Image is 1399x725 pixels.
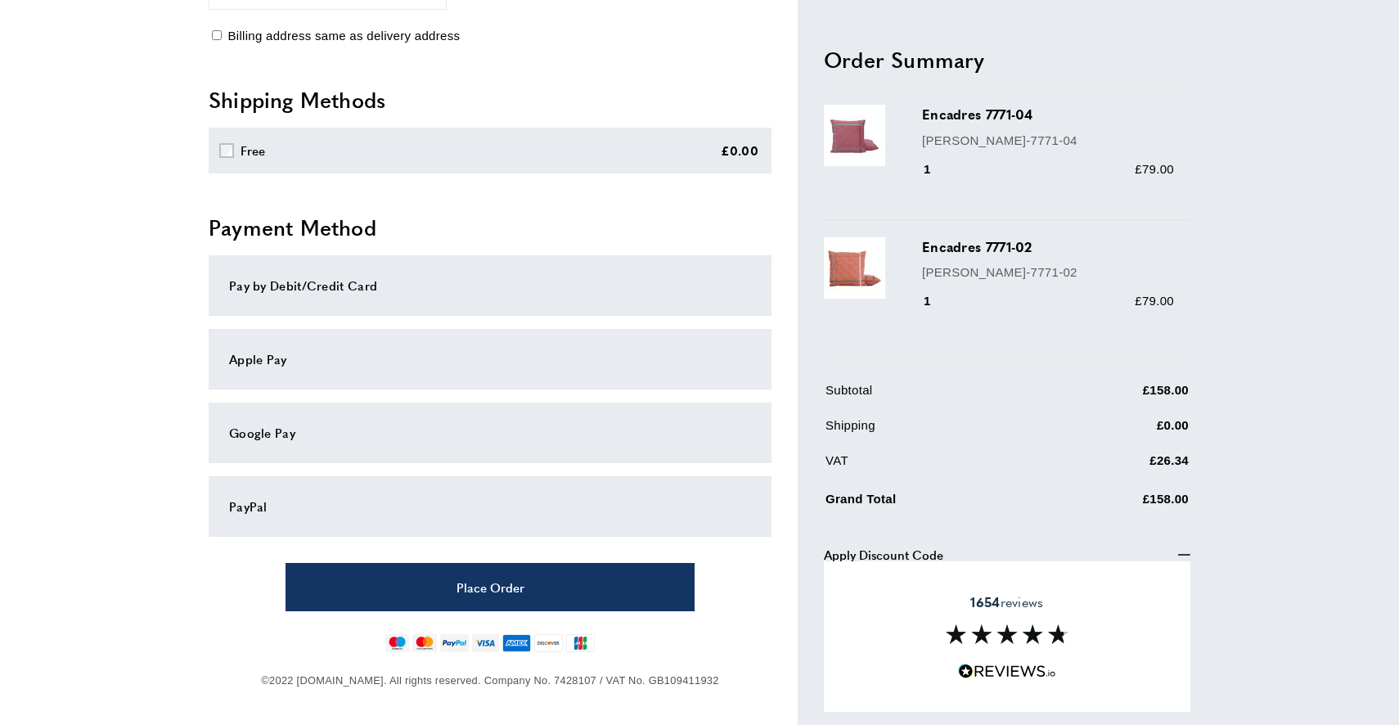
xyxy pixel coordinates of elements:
span: ©2022 [DOMAIN_NAME]. All rights reserved. Company No. 7428107 / VAT No. GB109411932 [261,674,718,687]
img: visa [472,634,499,652]
img: Reviews section [946,624,1068,644]
img: discover [534,634,563,652]
h2: Order Summary [824,44,1190,74]
p: [PERSON_NAME]-7771-04 [922,130,1174,150]
strong: 1654 [970,592,1000,611]
p: [PERSON_NAME]-7771-02 [922,263,1174,282]
td: Subtotal [825,381,1045,412]
h2: Payment Method [209,213,771,242]
div: Apple Pay [229,349,751,369]
td: £0.00 [1046,416,1190,448]
div: £0.00 [721,141,759,160]
img: maestro [385,634,409,652]
h2: Shipping Methods [209,85,771,115]
img: jcb [566,634,595,652]
img: Reviews.io 5 stars [958,664,1056,679]
span: £79.00 [1135,161,1174,175]
img: mastercard [412,634,436,652]
img: paypal [440,634,469,652]
button: Place Order [286,563,695,611]
img: Encadres 7771-04 [824,105,885,166]
span: £79.00 [1135,294,1174,308]
h3: Encadres 7771-04 [922,105,1174,124]
span: reviews [970,594,1043,610]
div: 1 [922,159,954,178]
td: £26.34 [1046,451,1190,483]
input: Billing address same as delivery address [212,30,222,40]
div: PayPal [229,497,751,516]
div: Google Pay [229,423,751,443]
td: £158.00 [1046,486,1190,521]
img: Encadres 7771-02 [824,236,885,298]
td: Shipping [825,416,1045,448]
td: Grand Total [825,486,1045,521]
td: £158.00 [1046,381,1190,412]
div: Pay by Debit/Credit Card [229,276,751,295]
div: Free [241,141,266,160]
span: Billing address same as delivery address [227,29,460,43]
div: 1 [922,291,954,311]
td: VAT [825,451,1045,483]
h3: Encadres 7771-02 [922,236,1174,255]
span: Apply Discount Code [824,545,943,565]
img: american-express [502,634,531,652]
